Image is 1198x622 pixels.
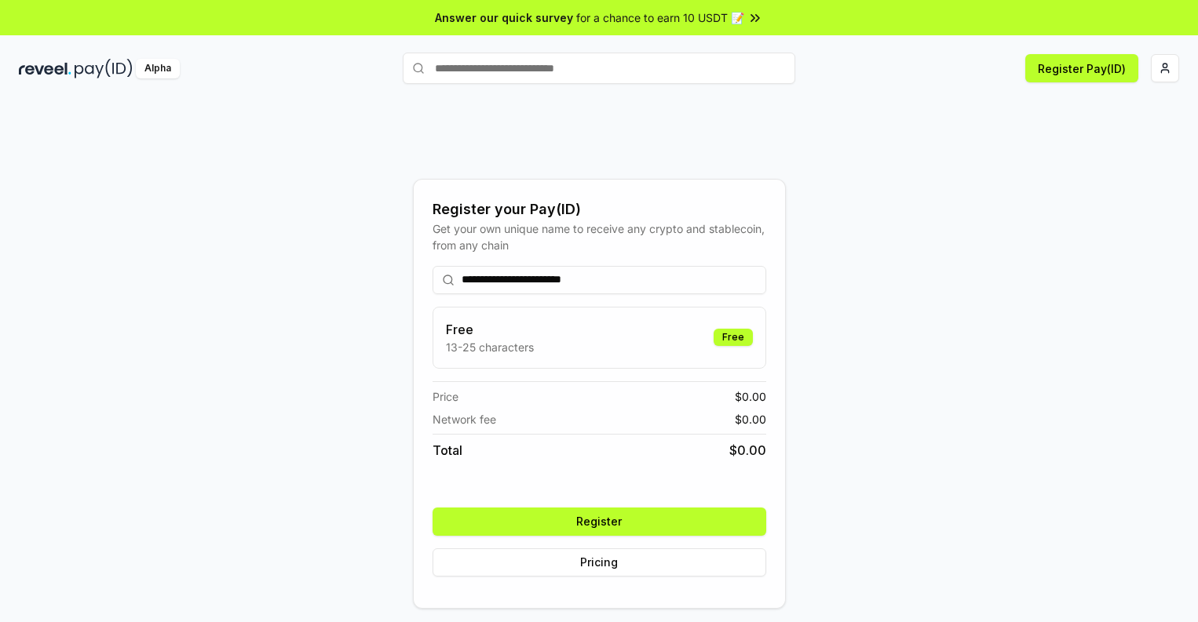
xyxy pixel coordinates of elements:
[576,9,744,26] span: for a chance to earn 10 USDT 📝
[729,441,766,460] span: $ 0.00
[446,320,534,339] h3: Free
[446,339,534,355] p: 13-25 characters
[433,507,766,536] button: Register
[433,388,458,405] span: Price
[75,59,133,78] img: pay_id
[433,441,462,460] span: Total
[735,411,766,427] span: $ 0.00
[433,220,766,253] div: Get your own unique name to receive any crypto and stablecoin, from any chain
[19,59,71,78] img: reveel_dark
[1025,54,1138,82] button: Register Pay(ID)
[433,198,766,220] div: Register your Pay(ID)
[433,548,766,577] button: Pricing
[433,411,496,427] span: Network fee
[435,9,573,26] span: Answer our quick survey
[714,329,753,346] div: Free
[735,388,766,405] span: $ 0.00
[136,59,180,78] div: Alpha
